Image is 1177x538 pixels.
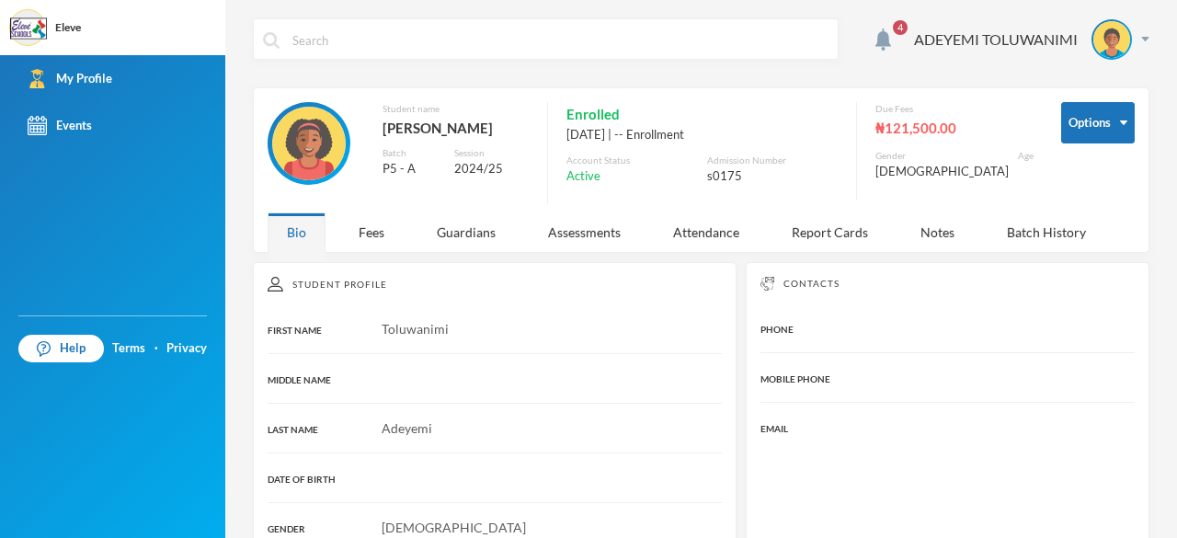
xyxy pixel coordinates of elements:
a: Help [18,335,104,362]
div: Due Fees [875,102,1034,116]
div: ADEYEMI TOLUWANIMI [914,29,1078,51]
button: Options [1061,102,1135,143]
div: My Profile [28,69,112,88]
div: Notes [901,212,974,252]
div: ₦121,500.00 [875,116,1034,140]
span: Adeyemi [382,420,432,436]
div: Session [454,146,529,160]
div: Student Profile [268,277,722,292]
img: STUDENT [272,107,346,180]
div: Assessments [529,212,640,252]
div: [PERSON_NAME] [383,116,529,140]
div: P5 - A [383,160,441,178]
div: [DEMOGRAPHIC_DATA] [875,163,1009,181]
img: STUDENT [1093,21,1130,58]
div: · [154,339,158,358]
span: Toluwanimi [382,321,449,337]
div: Batch History [988,212,1105,252]
a: Privacy [166,339,207,358]
span: Enrolled [566,102,620,126]
div: Report Cards [772,212,887,252]
img: search [263,32,280,49]
div: Gender [875,149,1009,163]
div: [DATE] | -- Enrollment [566,126,838,144]
div: Fees [339,212,404,252]
div: Events [28,116,92,135]
span: MOBILE PHONE [760,373,830,384]
div: Age [1018,149,1034,163]
span: MIDDLE NAME [268,374,331,385]
span: EMAIL [760,423,788,434]
div: 2024/25 [454,160,529,178]
div: Account Status [566,154,697,167]
div: Batch [383,146,441,160]
div: Eleve [55,19,81,36]
span: PHONE [760,324,794,335]
span: 4 [893,20,908,35]
span: DATE OF BIRTH [268,474,336,485]
div: Student name [383,102,529,116]
input: Search [291,19,828,61]
span: Active [566,167,600,186]
a: Terms [112,339,145,358]
span: [DEMOGRAPHIC_DATA] [382,520,526,535]
div: Admission Number [707,154,838,167]
div: Guardians [417,212,515,252]
div: Attendance [654,212,759,252]
div: Contacts [760,277,1135,291]
img: logo [10,10,47,47]
div: Bio [268,212,326,252]
div: s0175 [707,167,838,186]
